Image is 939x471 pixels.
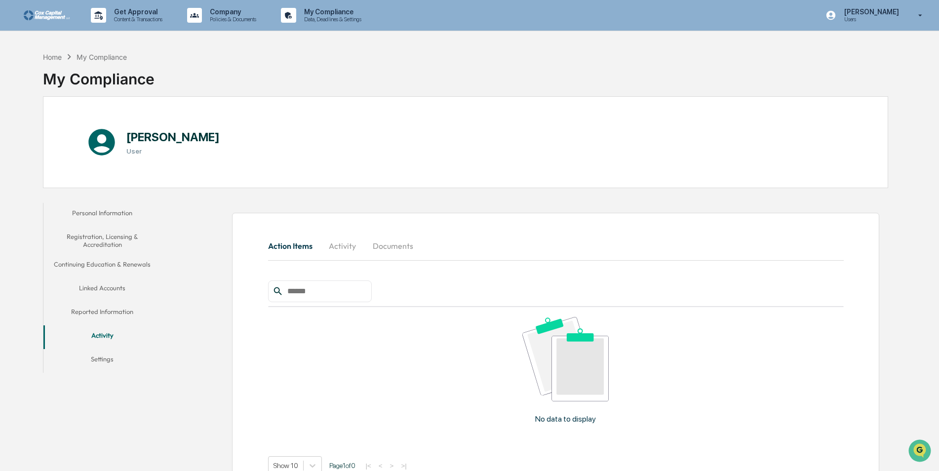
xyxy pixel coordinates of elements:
[43,203,161,373] div: secondary tabs example
[836,16,904,23] p: Users
[24,10,71,20] img: logo
[70,167,119,175] a: Powered byPylon
[398,462,409,470] button: >|
[43,349,161,373] button: Settings
[34,85,125,93] div: We're available if you need us!
[296,8,366,16] p: My Compliance
[202,8,261,16] p: Company
[77,53,127,61] div: My Compliance
[329,462,355,470] span: Page 1 of 0
[43,254,161,278] button: Continuing Education & Renewals
[10,125,18,133] div: 🖐️
[43,302,161,325] button: Reported Information
[81,124,122,134] span: Attestations
[98,167,119,175] span: Pylon
[836,8,904,16] p: [PERSON_NAME]
[20,124,64,134] span: Preclearance
[43,203,161,227] button: Personal Information
[126,130,220,144] h1: [PERSON_NAME]
[6,139,66,157] a: 🔎Data Lookup
[20,143,62,153] span: Data Lookup
[43,227,161,255] button: Registration, Licensing & Accreditation
[535,414,596,424] p: No data to display
[43,53,62,61] div: Home
[522,317,609,401] img: No data
[43,325,161,349] button: Activity
[6,120,68,138] a: 🖐️Preclearance
[43,62,155,88] div: My Compliance
[106,8,167,16] p: Get Approval
[72,125,79,133] div: 🗄️
[34,76,162,85] div: Start new chat
[365,234,421,258] button: Documents
[202,16,261,23] p: Policies & Documents
[376,462,386,470] button: <
[296,16,366,23] p: Data, Deadlines & Settings
[10,76,28,93] img: 1746055101610-c473b297-6a78-478c-a979-82029cc54cd1
[106,16,167,23] p: Content & Transactions
[268,234,844,258] div: secondary tabs example
[363,462,374,470] button: |<
[320,234,365,258] button: Activity
[10,144,18,152] div: 🔎
[168,78,180,90] button: Start new chat
[10,21,180,37] p: How can we help?
[68,120,126,138] a: 🗄️Attestations
[268,234,320,258] button: Action Items
[387,462,397,470] button: >
[126,147,220,155] h3: User
[43,278,161,302] button: Linked Accounts
[907,438,934,465] iframe: Open customer support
